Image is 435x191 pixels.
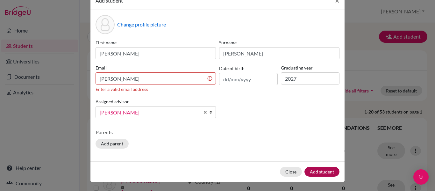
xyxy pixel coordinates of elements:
label: Email [96,64,216,71]
p: Parents [96,129,339,136]
div: Enter a valid email address [96,86,216,92]
label: Graduating year [281,64,339,71]
button: Close [280,167,302,177]
button: Add parent [96,139,129,149]
input: dd/mm/yyyy [219,73,278,85]
span: [PERSON_NAME] [100,108,200,117]
label: Date of birth [219,65,245,72]
label: Surname [219,39,339,46]
div: Open Intercom Messenger [413,169,429,185]
button: Add student [304,167,339,177]
div: Profile picture [96,15,115,34]
label: First name [96,39,216,46]
label: Assigned advisor [96,98,129,105]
